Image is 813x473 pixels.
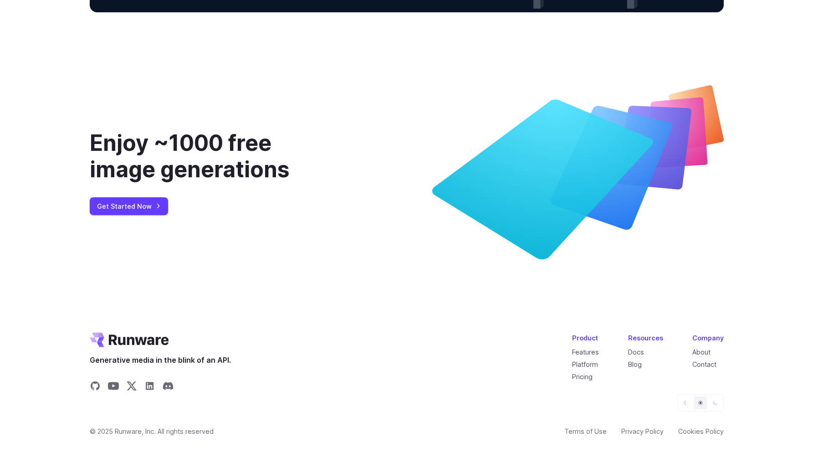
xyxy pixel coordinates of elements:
[628,348,644,356] a: Docs
[564,426,607,437] a: Terms of Use
[692,360,716,368] a: Contact
[680,396,692,409] button: Default
[90,333,169,347] a: Go to /
[90,130,337,182] div: Enjoy ~1000 free image generations
[692,348,711,356] a: About
[108,380,119,394] a: Share on YouTube
[678,426,724,437] a: Cookies Policy
[628,333,663,343] div: Resources
[90,355,231,366] span: Generative media in the blink of an API.
[621,426,664,437] a: Privacy Policy
[126,380,137,394] a: Share on X
[90,380,101,394] a: Share on GitHub
[677,394,724,411] ul: Theme selector
[163,380,174,394] a: Share on Discord
[628,360,642,368] a: Blog
[144,380,155,394] a: Share on LinkedIn
[572,333,599,343] div: Product
[572,373,593,380] a: Pricing
[694,396,707,409] button: Light
[709,396,721,409] button: Dark
[572,348,599,356] a: Features
[90,197,168,215] a: Get Started Now
[572,360,598,368] a: Platform
[692,333,724,343] div: Company
[90,426,214,437] span: © 2025 Runware, Inc. All rights reserved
